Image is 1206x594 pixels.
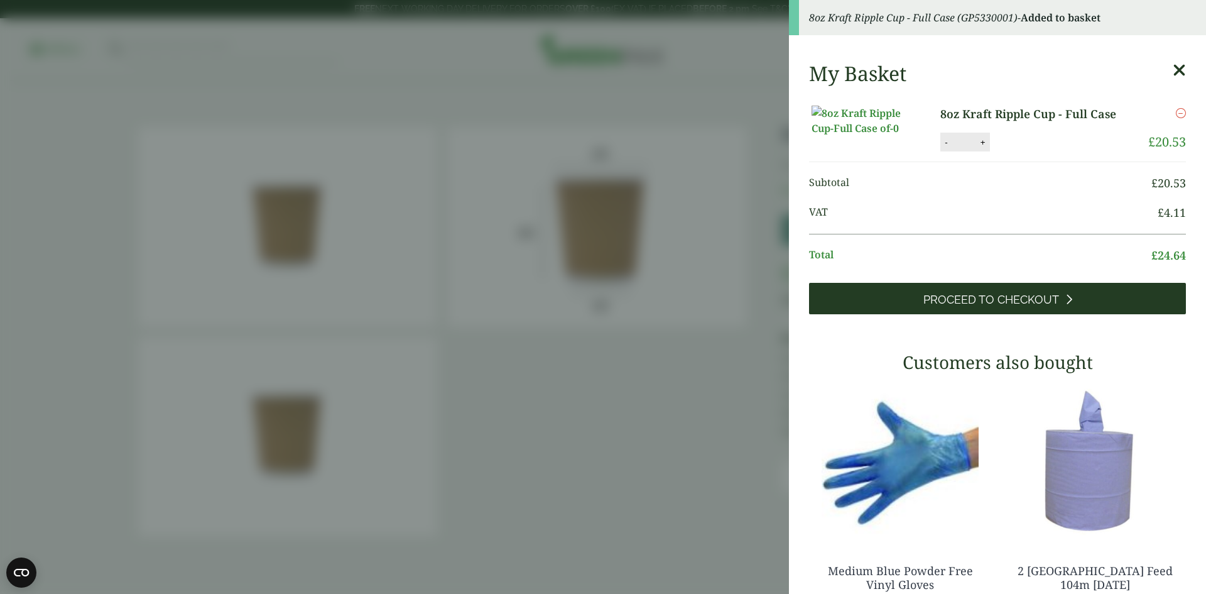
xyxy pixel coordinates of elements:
span: Subtotal [809,175,1151,192]
img: 3630017-2-Ply-Blue-Centre-Feed-104m [1004,382,1186,539]
button: + [977,137,989,148]
span: £ [1148,133,1155,150]
h3: Customers also bought [809,352,1186,373]
span: VAT [809,204,1158,221]
span: £ [1151,175,1158,190]
span: Proceed to Checkout [923,293,1059,307]
a: Medium Blue Powder Free Vinyl Gloves [828,563,973,592]
em: 8oz Kraft Ripple Cup - Full Case (GP5330001) [809,11,1018,25]
a: Remove this item [1176,106,1186,121]
img: 4130015J-Blue-Vinyl-Powder-Free-Gloves-Medium [809,382,991,539]
a: 2 [GEOGRAPHIC_DATA] Feed 104m [DATE] [1018,563,1173,592]
h2: My Basket [809,62,906,85]
button: Open CMP widget [6,558,36,588]
strong: Added to basket [1021,11,1100,25]
bdi: 20.53 [1148,133,1186,150]
a: Proceed to Checkout [809,283,1186,314]
bdi: 20.53 [1151,175,1186,190]
bdi: 24.64 [1151,248,1186,263]
span: £ [1158,205,1164,220]
span: £ [1151,248,1158,263]
img: 8oz Kraft Ripple Cup-Full Case of-0 [812,106,925,136]
bdi: 4.11 [1158,205,1186,220]
span: Total [809,247,1151,264]
button: - [941,137,951,148]
a: 8oz Kraft Ripple Cup - Full Case [940,106,1132,123]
